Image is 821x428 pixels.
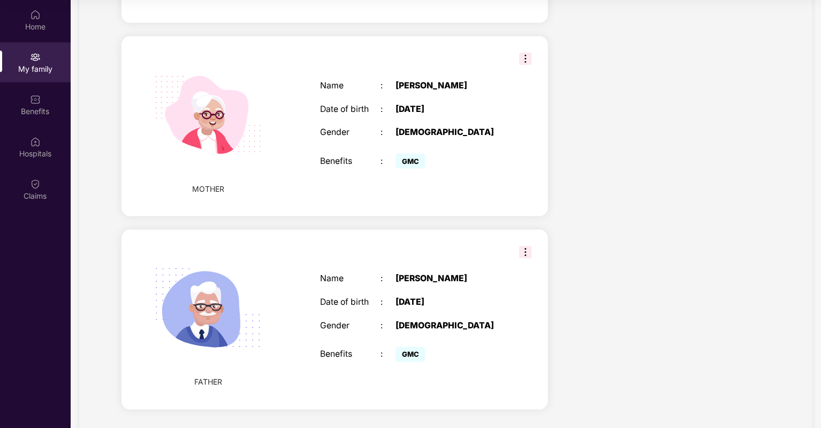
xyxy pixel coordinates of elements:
span: MOTHER [192,183,224,195]
div: [PERSON_NAME] [396,274,501,284]
div: Date of birth [320,104,381,115]
div: Benefits [320,156,381,167]
img: svg+xml;base64,PHN2ZyB3aWR0aD0iMjAiIGhlaWdodD0iMjAiIHZpZXdCb3g9IjAgMCAyMCAyMCIgZmlsbD0ibm9uZSIgeG... [30,52,41,63]
div: : [381,104,396,115]
div: Gender [320,321,381,332]
img: svg+xml;base64,PHN2ZyBpZD0iSG9tZSIgeG1sbnM9Imh0dHA6Ly93d3cudzMub3JnLzIwMDAvc3ZnIiB3aWR0aD0iMjAiIG... [30,10,41,20]
div: : [381,274,396,284]
div: : [381,321,396,332]
div: Benefits [320,350,381,360]
img: svg+xml;base64,PHN2ZyB4bWxucz0iaHR0cDovL3d3dy53My5vcmcvMjAwMC9zdmciIHhtbG5zOnhsaW5rPSJodHRwOi8vd3... [140,241,276,377]
span: GMC [396,347,425,362]
div: : [381,127,396,138]
div: Date of birth [320,298,381,308]
div: [DEMOGRAPHIC_DATA] [396,127,501,138]
div: : [381,81,396,91]
span: GMC [396,154,425,169]
div: [DEMOGRAPHIC_DATA] [396,321,501,332]
div: [DATE] [396,298,501,308]
div: Name [320,274,381,284]
img: svg+xml;base64,PHN2ZyBpZD0iSG9zcGl0YWxzIiB4bWxucz0iaHR0cDovL3d3dy53My5vcmcvMjAwMC9zdmciIHdpZHRoPS... [30,137,41,147]
div: Gender [320,127,381,138]
div: [DATE] [396,104,501,115]
div: : [381,156,396,167]
img: svg+xml;base64,PHN2ZyBpZD0iQmVuZWZpdHMiIHhtbG5zPSJodHRwOi8vd3d3LnczLm9yZy8yMDAwL3N2ZyIgd2lkdGg9Ij... [30,94,41,105]
div: : [381,298,396,308]
img: svg+xml;base64,PHN2ZyB3aWR0aD0iMzIiIGhlaWdodD0iMzIiIHZpZXdCb3g9IjAgMCAzMiAzMiIgZmlsbD0ibm9uZSIgeG... [519,52,532,65]
div: Name [320,81,381,91]
img: svg+xml;base64,PHN2ZyB3aWR0aD0iMzIiIGhlaWdodD0iMzIiIHZpZXdCb3g9IjAgMCAzMiAzMiIgZmlsbD0ibm9uZSIgeG... [519,246,532,259]
div: [PERSON_NAME] [396,81,501,91]
span: FATHER [194,377,222,388]
div: : [381,350,396,360]
img: svg+xml;base64,PHN2ZyBpZD0iQ2xhaW0iIHhtbG5zPSJodHRwOi8vd3d3LnczLm9yZy8yMDAwL3N2ZyIgd2lkdGg9IjIwIi... [30,179,41,190]
img: svg+xml;base64,PHN2ZyB4bWxucz0iaHR0cDovL3d3dy53My5vcmcvMjAwMC9zdmciIHdpZHRoPSIyMjQiIGhlaWdodD0iMT... [140,47,276,183]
